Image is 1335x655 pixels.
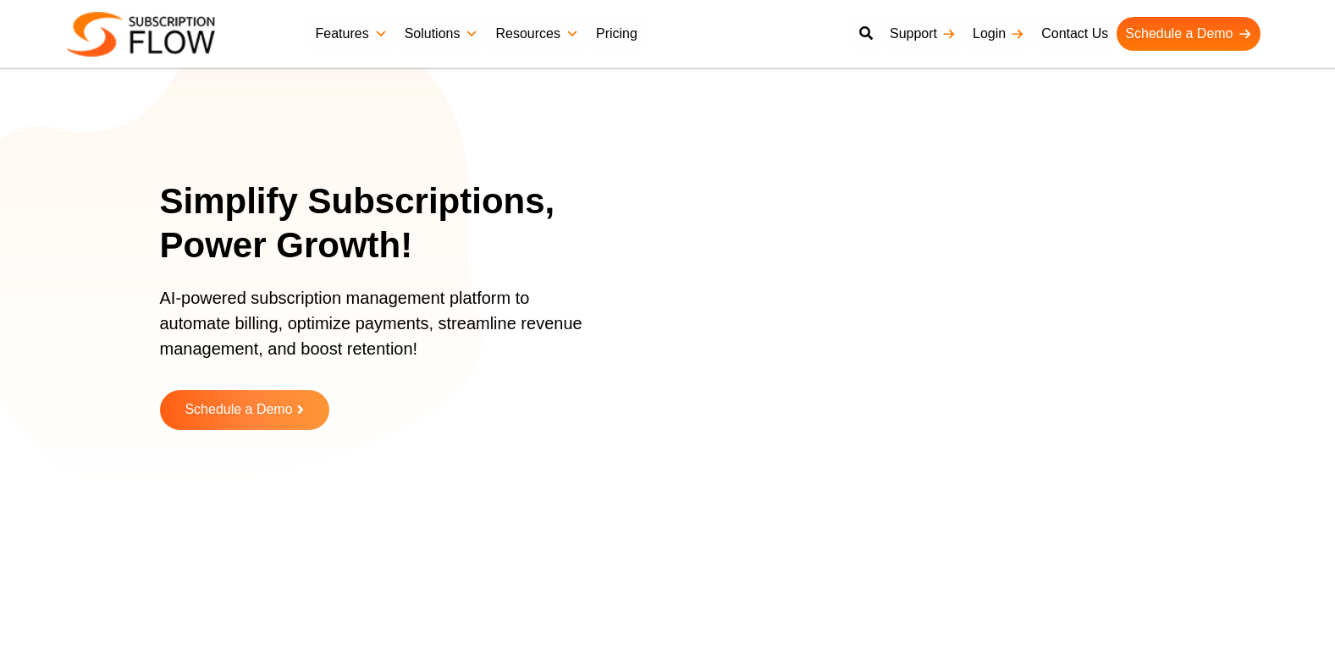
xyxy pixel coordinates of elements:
[160,179,621,268] h1: Simplify Subscriptions, Power Growth!
[881,17,964,51] a: Support
[964,17,1033,51] a: Login
[67,12,215,57] img: Subscriptionflow
[1033,17,1117,51] a: Contact Us
[307,17,396,51] a: Features
[1117,17,1260,51] a: Schedule a Demo
[396,17,488,51] a: Solutions
[588,17,646,51] a: Pricing
[160,285,600,378] p: AI-powered subscription management platform to automate billing, optimize payments, streamline re...
[487,17,587,51] a: Resources
[185,403,292,417] span: Schedule a Demo
[160,390,329,430] a: Schedule a Demo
